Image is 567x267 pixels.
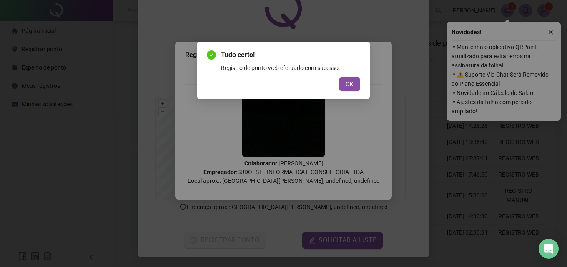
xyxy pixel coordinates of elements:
span: Tudo certo! [221,50,360,60]
div: Open Intercom Messenger [539,239,559,259]
span: check-circle [207,50,216,60]
span: OK [346,80,354,89]
button: OK [339,77,360,91]
div: Registro de ponto web efetuado com sucesso. [221,63,360,72]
